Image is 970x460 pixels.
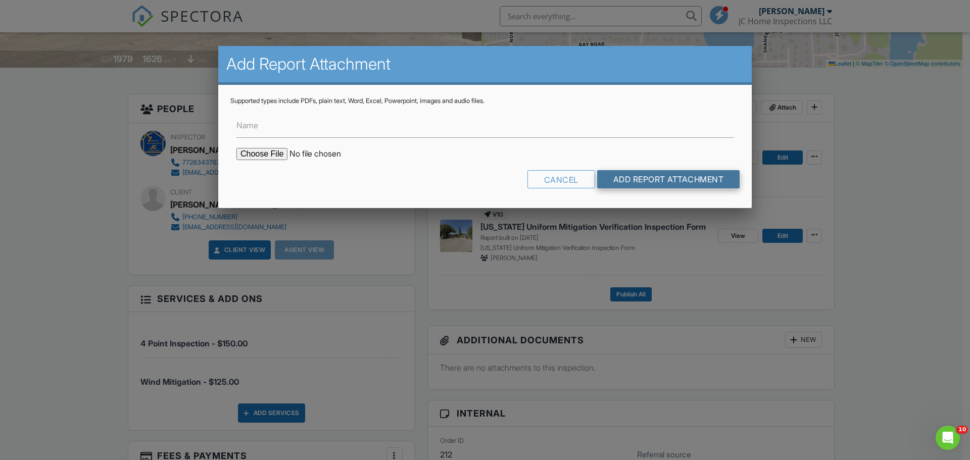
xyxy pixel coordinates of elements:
label: Name [236,120,258,131]
span: 10 [956,426,968,434]
input: Add Report Attachment [597,170,740,188]
div: Supported types include PDFs, plain text, Word, Excel, Powerpoint, images and audio files. [230,97,740,105]
div: Cancel [527,170,595,188]
iframe: Intercom live chat [936,426,960,450]
h2: Add Report Attachment [226,54,744,74]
